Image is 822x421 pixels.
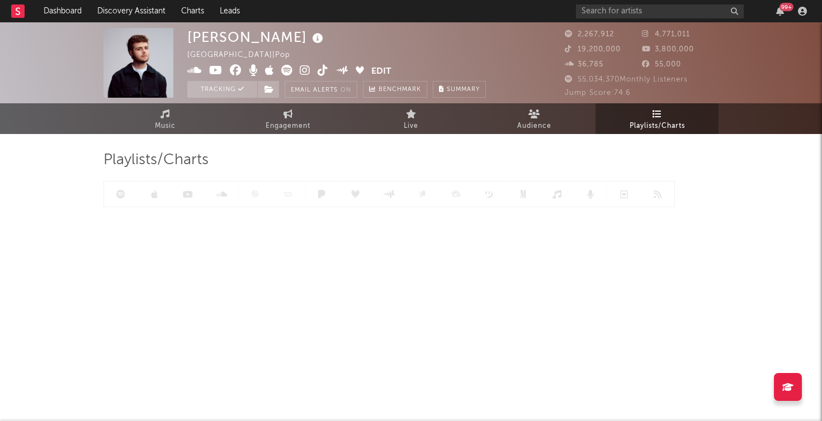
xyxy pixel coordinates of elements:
input: Search for artists [576,4,744,18]
span: Live [404,119,418,133]
span: Jump Score: 74.6 [565,89,631,97]
a: Audience [473,103,596,134]
span: 19,200,000 [565,46,621,53]
a: Playlists/Charts [596,103,719,134]
span: 55,034,370 Monthly Listeners [565,76,688,83]
button: Tracking [187,81,257,98]
div: 99 + [780,3,793,11]
a: Music [103,103,226,134]
button: Summary [433,81,486,98]
span: Audience [517,119,551,133]
span: 36,785 [565,61,603,68]
button: 99+ [776,7,784,16]
span: Engagement [266,119,310,133]
a: Live [349,103,473,134]
em: On [341,87,351,93]
span: 3,800,000 [642,46,694,53]
span: 4,771,011 [642,31,690,38]
div: [PERSON_NAME] [187,28,326,46]
button: Edit [371,65,391,79]
div: [GEOGRAPHIC_DATA] | Pop [187,49,303,62]
span: 2,267,912 [565,31,614,38]
span: 55,000 [642,61,681,68]
a: Engagement [226,103,349,134]
span: Playlists/Charts [103,154,209,167]
span: Benchmark [379,83,421,97]
span: Summary [447,87,480,93]
span: Music [155,119,176,133]
a: Benchmark [363,81,427,98]
button: Email AlertsOn [285,81,357,98]
span: Playlists/Charts [630,119,685,133]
